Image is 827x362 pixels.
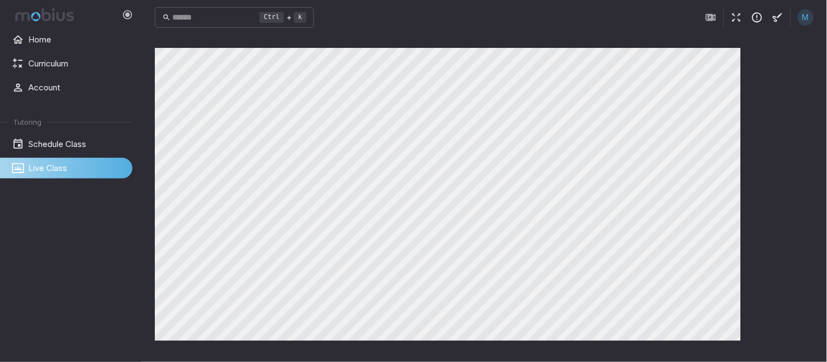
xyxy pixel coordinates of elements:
span: Schedule Class [28,138,125,150]
span: Home [28,34,125,46]
span: Live Class [28,162,125,174]
button: Start Drawing on Questions [768,7,788,28]
kbd: Ctrl [259,12,284,23]
button: Report an Issue [747,7,768,28]
span: Curriculum [28,58,125,70]
span: Tutoring [13,117,41,127]
span: Account [28,82,125,94]
button: Fullscreen Game [726,7,747,28]
div: M [798,9,814,26]
kbd: k [294,12,306,23]
div: + [259,11,306,24]
button: Join in Zoom Client [701,7,721,28]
